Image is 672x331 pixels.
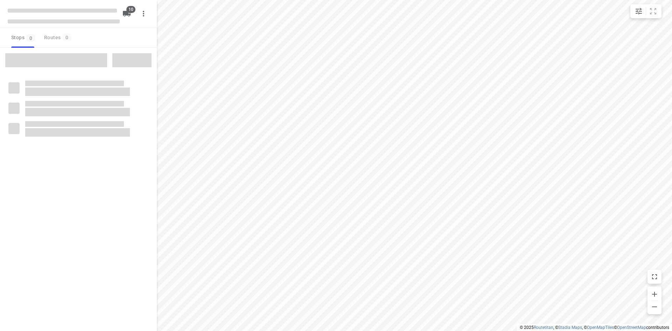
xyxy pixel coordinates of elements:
button: Map settings [632,4,646,18]
a: Routetitan [534,325,553,330]
li: © 2025 , © , © © contributors [520,325,669,330]
a: OpenStreetMap [617,325,646,330]
div: small contained button group [630,4,661,18]
a: OpenMapTiles [587,325,614,330]
a: Stadia Maps [558,325,582,330]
